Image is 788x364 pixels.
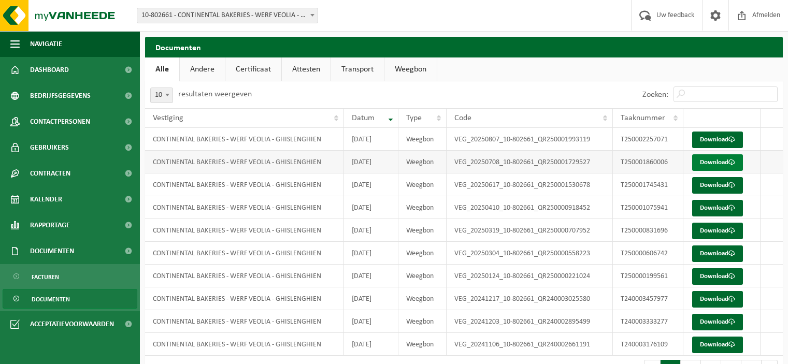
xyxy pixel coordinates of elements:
label: resultaten weergeven [178,90,252,98]
td: T250000831696 [613,219,684,242]
td: T250001860006 [613,151,684,173]
td: VEG_20250708_10-802661_QR250001729527 [447,151,613,173]
span: Contracten [30,161,70,186]
a: Download [692,223,743,239]
a: Download [692,268,743,285]
span: Documenten [32,289,70,309]
td: Weegbon [398,173,447,196]
a: Download [692,291,743,308]
td: T250001745431 [613,173,684,196]
span: 10-802661 - CONTINENTAL BAKERIES - WERF VEOLIA - 7822 GHISLENGHIEN, RUE DES JOURNALIERS 6 [137,8,318,23]
td: VEG_20241217_10-802661_QR240003025580 [447,287,613,310]
td: T250002257071 [613,128,684,151]
span: Kalender [30,186,62,212]
td: [DATE] [344,196,398,219]
td: Weegbon [398,196,447,219]
td: CONTINENTAL BAKERIES - WERF VEOLIA - GHISLENGHIEN [145,310,344,333]
td: Weegbon [398,128,447,151]
td: Weegbon [398,151,447,173]
td: T250000199561 [613,265,684,287]
span: Documenten [30,238,74,264]
td: [DATE] [344,333,398,356]
span: Rapportage [30,212,70,238]
span: 10 [150,88,173,103]
td: [DATE] [344,310,398,333]
td: CONTINENTAL BAKERIES - WERF VEOLIA - GHISLENGHIEN [145,219,344,242]
span: Code [454,114,471,122]
td: CONTINENTAL BAKERIES - WERF VEOLIA - GHISLENGHIEN [145,151,344,173]
a: Download [692,132,743,148]
td: VEG_20241203_10-802661_QR240002895499 [447,310,613,333]
td: [DATE] [344,242,398,265]
td: Weegbon [398,310,447,333]
td: VEG_20250617_10-802661_QR250001530678 [447,173,613,196]
td: [DATE] [344,219,398,242]
h2: Documenten [145,37,783,57]
a: Facturen [3,267,137,286]
td: [DATE] [344,128,398,151]
span: Gebruikers [30,135,69,161]
td: CONTINENTAL BAKERIES - WERF VEOLIA - GHISLENGHIEN [145,242,344,265]
td: VEG_20250410_10-802661_QR250000918452 [447,196,613,219]
span: Facturen [32,267,59,287]
td: T240003457977 [613,287,684,310]
td: VEG_20250304_10-802661_QR250000558223 [447,242,613,265]
td: [DATE] [344,287,398,310]
td: CONTINENTAL BAKERIES - WERF VEOLIA - GHISLENGHIEN [145,287,344,310]
td: T250000606742 [613,242,684,265]
td: VEG_20250319_10-802661_QR250000707952 [447,219,613,242]
a: Download [692,314,743,330]
td: [DATE] [344,173,398,196]
td: [DATE] [344,151,398,173]
td: T240003176109 [613,333,684,356]
span: Acceptatievoorwaarden [30,311,114,337]
span: Vestiging [153,114,183,122]
a: Transport [331,57,384,81]
a: Download [692,177,743,194]
a: Download [692,200,743,216]
td: Weegbon [398,333,447,356]
td: CONTINENTAL BAKERIES - WERF VEOLIA - GHISLENGHIEN [145,333,344,356]
label: Zoeken: [642,91,668,99]
td: VEG_20250124_10-802661_QR250000221024 [447,265,613,287]
span: Type [406,114,422,122]
td: Weegbon [398,287,447,310]
td: CONTINENTAL BAKERIES - WERF VEOLIA - GHISLENGHIEN [145,196,344,219]
td: CONTINENTAL BAKERIES - WERF VEOLIA - GHISLENGHIEN [145,265,344,287]
a: Download [692,245,743,262]
a: Weegbon [384,57,437,81]
a: Documenten [3,289,137,309]
td: CONTINENTAL BAKERIES - WERF VEOLIA - GHISLENGHIEN [145,173,344,196]
a: Certificaat [225,57,281,81]
span: Contactpersonen [30,109,90,135]
td: VEG_20241106_10-802661_QR240002661191 [447,333,613,356]
span: Dashboard [30,57,69,83]
a: Andere [180,57,225,81]
a: Attesten [282,57,331,81]
td: T240003333277 [613,310,684,333]
td: T250001075941 [613,196,684,219]
td: Weegbon [398,242,447,265]
span: Datum [352,114,375,122]
a: Download [692,337,743,353]
a: Download [692,154,743,171]
td: [DATE] [344,265,398,287]
span: 10-802661 - CONTINENTAL BAKERIES - WERF VEOLIA - 7822 GHISLENGHIEN, RUE DES JOURNALIERS 6 [137,8,318,23]
td: CONTINENTAL BAKERIES - WERF VEOLIA - GHISLENGHIEN [145,128,344,151]
td: VEG_20250807_10-802661_QR250001993119 [447,128,613,151]
a: Alle [145,57,179,81]
td: Weegbon [398,219,447,242]
span: Navigatie [30,31,62,57]
td: Weegbon [398,265,447,287]
span: Bedrijfsgegevens [30,83,91,109]
span: Taaknummer [621,114,665,122]
span: 10 [151,88,173,103]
